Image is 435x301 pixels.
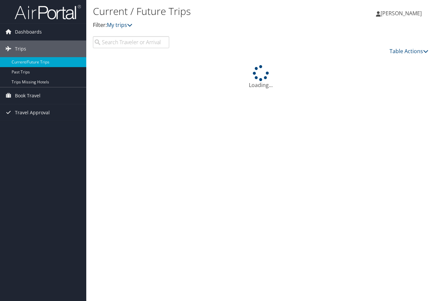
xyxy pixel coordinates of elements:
a: My trips [107,21,132,29]
input: Search Traveler or Arrival City [93,36,169,48]
p: Filter: [93,21,317,30]
span: Book Travel [15,87,40,104]
span: Trips [15,41,26,57]
a: [PERSON_NAME] [376,3,428,23]
span: Dashboards [15,24,42,40]
img: airportal-logo.png [15,4,81,20]
div: Loading... [93,65,428,89]
span: [PERSON_NAME] [381,10,422,17]
span: Travel Approval [15,104,50,121]
h1: Current / Future Trips [93,4,317,18]
a: Table Actions [390,48,428,55]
